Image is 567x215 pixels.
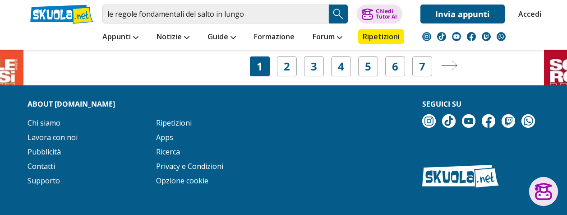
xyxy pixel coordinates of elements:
[482,32,491,41] img: twitch
[358,29,404,44] a: Ripetizioni
[28,176,60,186] a: Supporto
[257,60,263,73] span: 1
[156,176,208,186] a: Opzione cookie
[28,132,78,142] a: Lavora con noi
[311,60,317,73] a: 3
[338,60,344,73] a: 4
[518,5,537,23] a: Accedi
[422,32,431,41] img: instagram
[28,118,60,128] a: Chi siamo
[357,5,402,23] button: ChiediTutor AI
[502,114,515,128] img: twitch
[100,29,141,46] a: Appunti
[467,32,476,41] img: facebook
[365,60,371,73] a: 5
[329,5,348,23] button: Search Button
[154,29,192,46] a: Notizie
[156,132,173,142] a: Apps
[392,60,398,73] a: 6
[497,32,506,41] img: WhatsApp
[205,29,238,46] a: Guide
[332,7,345,21] img: Cerca appunti, riassunti o versioni
[422,165,499,187] img: Skuola.net
[102,5,329,23] input: Cerca appunti, riassunti o versioni
[156,147,180,157] a: Ricerca
[156,161,223,171] a: Privacy e Condizioni
[482,114,495,128] img: facebook
[437,32,446,41] img: tiktok
[284,60,290,73] a: 2
[521,114,535,128] img: WhatsApp
[189,56,520,76] nav: Navigazione pagine
[419,60,425,73] a: 7
[252,29,297,46] a: Formazione
[462,114,475,128] img: youtube
[28,99,115,109] strong: About [DOMAIN_NAME]
[28,161,55,171] a: Contatti
[28,147,61,157] a: Pubblicità
[441,60,457,73] a: Pagina successiva
[441,61,457,70] img: Pagina successiva
[452,32,461,41] img: youtube
[376,9,397,19] div: Chiedi Tutor AI
[422,114,436,128] img: instagram
[420,5,505,23] a: Invia appunti
[310,29,345,46] a: Forum
[156,118,192,128] a: Ripetizioni
[422,99,461,109] strong: Seguici su
[442,114,456,128] img: tiktok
